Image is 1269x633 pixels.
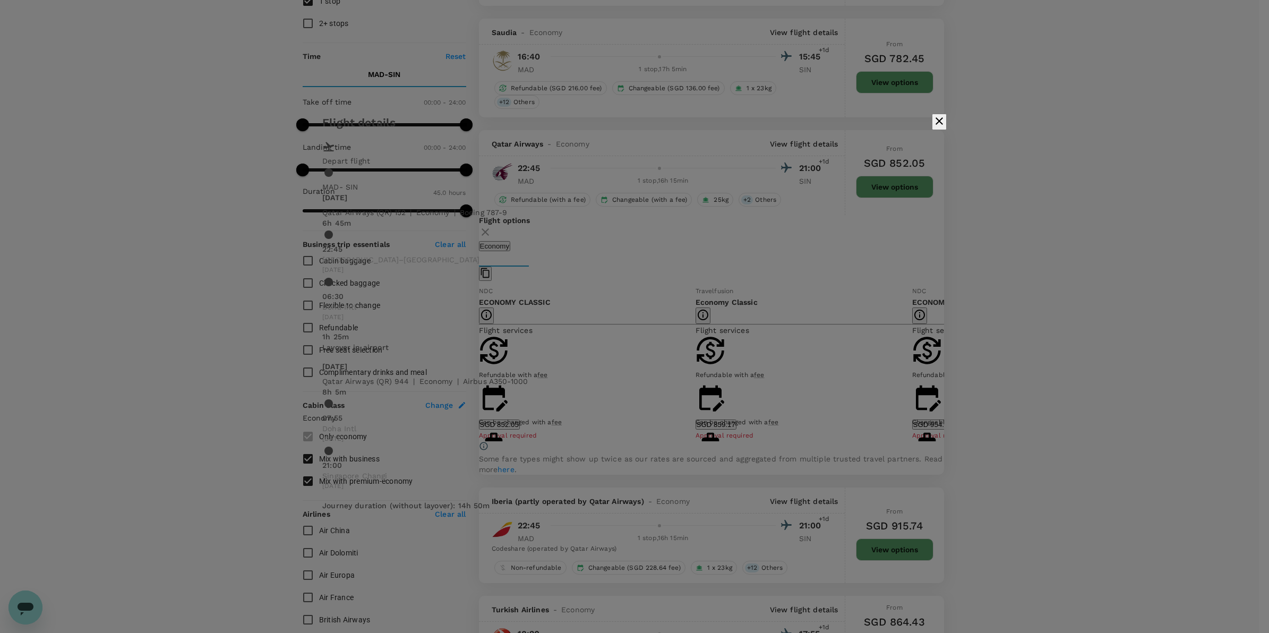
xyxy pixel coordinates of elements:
[322,218,947,228] p: 6h 45m
[322,481,947,492] span: [DATE]
[322,244,947,254] div: 22:45
[322,460,947,471] div: 21:00
[322,192,947,203] p: [DATE]
[322,156,947,166] p: Depart flight
[419,376,453,387] p: economy
[322,312,947,323] span: [DATE]
[416,207,450,218] p: economy
[322,182,947,192] p: MAD - SIN
[322,387,947,397] p: 8h 5m
[322,471,947,481] span: Singapore Changi
[413,377,415,386] span: |
[322,434,947,444] span: [DATE]
[322,332,349,341] span: 1h 25m
[322,302,947,312] span: Doha Intl
[322,291,947,302] div: 06:30
[322,376,409,387] p: Qatar Airways (QR) 944
[322,265,947,276] span: [DATE]
[322,116,396,129] span: Flight details
[322,207,406,218] p: Qatar Airways (QR) 152
[460,207,508,218] p: Boeing 787-9
[457,377,459,386] span: |
[322,423,947,434] span: Doha Intl
[454,208,456,217] span: |
[322,500,490,511] p: Journey duration (without layover) : 14h 50m
[322,361,947,372] p: [DATE]
[410,208,411,217] span: |
[322,343,389,352] span: Layover in airport
[322,254,947,265] span: [GEOGRAPHIC_DATA]–[GEOGRAPHIC_DATA]
[322,413,947,423] div: 07:55
[463,376,528,387] p: Airbus A350-1000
